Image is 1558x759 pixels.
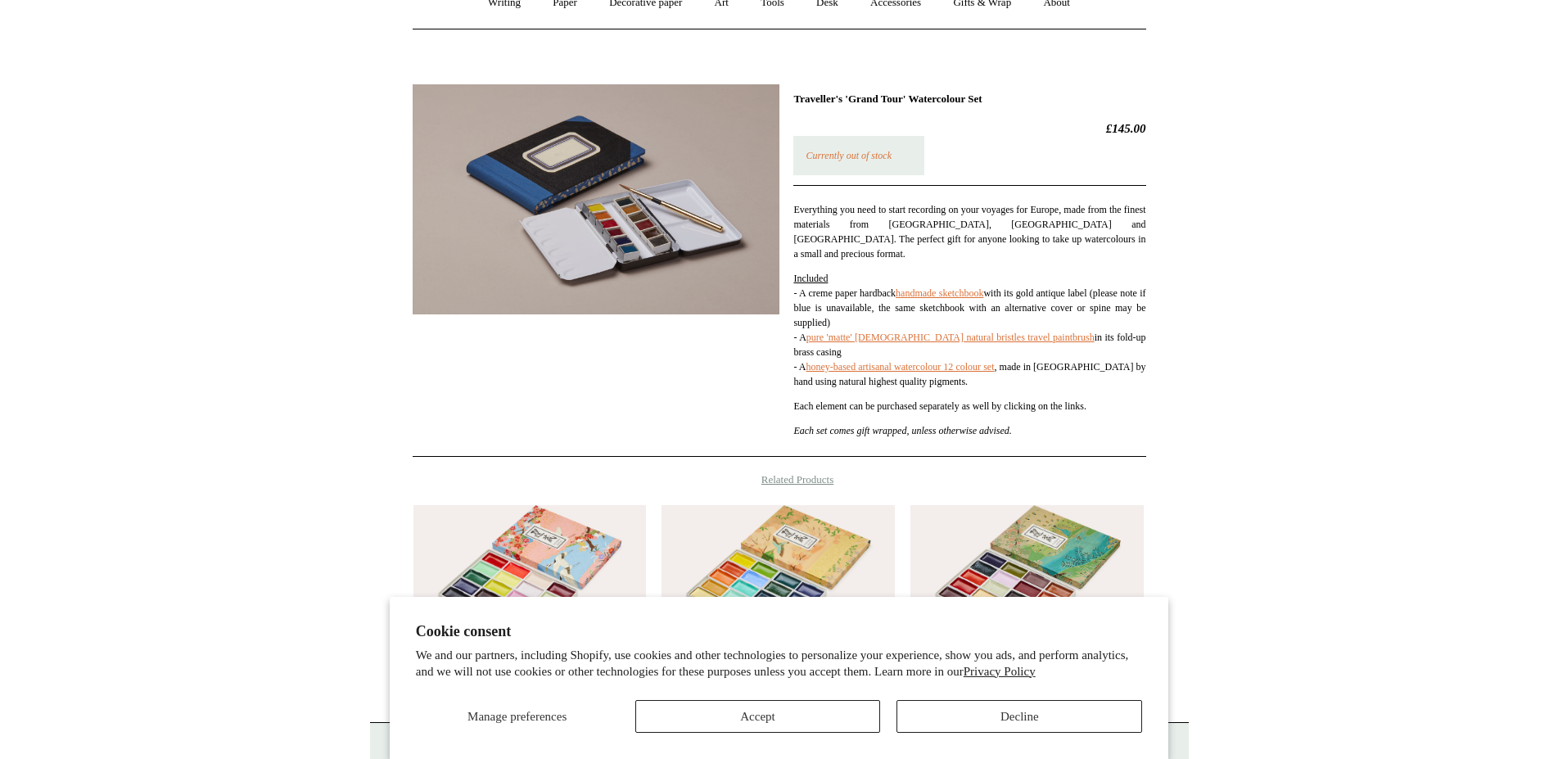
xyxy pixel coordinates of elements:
[413,84,779,314] img: Traveller's 'Grand Tour' Watercolour Set
[806,332,1095,343] a: pure 'matte' [DEMOGRAPHIC_DATA] natural bristles travel paintbrush
[793,121,1145,136] h2: £145.00
[793,271,1145,389] p: - A creme paper hardback with its gold antique label (please note if blue is unavailable, the sam...
[793,425,1011,436] em: Each set comes gift wrapped, unless otherwise advised.
[793,399,1145,413] p: Each element can be purchased separately as well by clicking on the links.
[806,150,892,161] em: Currently out of stock
[910,505,1143,653] a: Japanese Seasons Watercolour Set, Autumn Japanese Seasons Watercolour Set, Autumn
[662,505,894,653] img: Japanese Seasons Watercolour Set, Summer
[662,505,894,653] a: Japanese Seasons Watercolour Set, Summer Japanese Seasons Watercolour Set, Summer
[964,665,1036,678] a: Privacy Policy
[793,202,1145,261] p: Everything you need to start recording on your voyages for Europe, made from the finest materials...
[806,361,995,373] a: honey-based artisanal watercolour 12 colour set
[896,287,983,299] a: handmade sketchbook
[896,700,1142,733] button: Decline
[467,710,567,723] span: Manage preferences
[793,93,1145,106] h1: Traveller's 'Grand Tour' Watercolour Set
[910,505,1143,653] img: Japanese Seasons Watercolour Set, Autumn
[413,505,646,653] a: Japanese Seasons Watercolour Set, Spring Japanese Seasons Watercolour Set, Spring
[793,273,828,284] span: Included
[416,700,619,733] button: Manage preferences
[635,700,881,733] button: Accept
[416,648,1143,680] p: We and our partners, including Shopify, use cookies and other technologies to personalize your ex...
[416,623,1143,640] h2: Cookie consent
[413,505,646,653] img: Japanese Seasons Watercolour Set, Spring
[370,473,1189,486] h4: Related Products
